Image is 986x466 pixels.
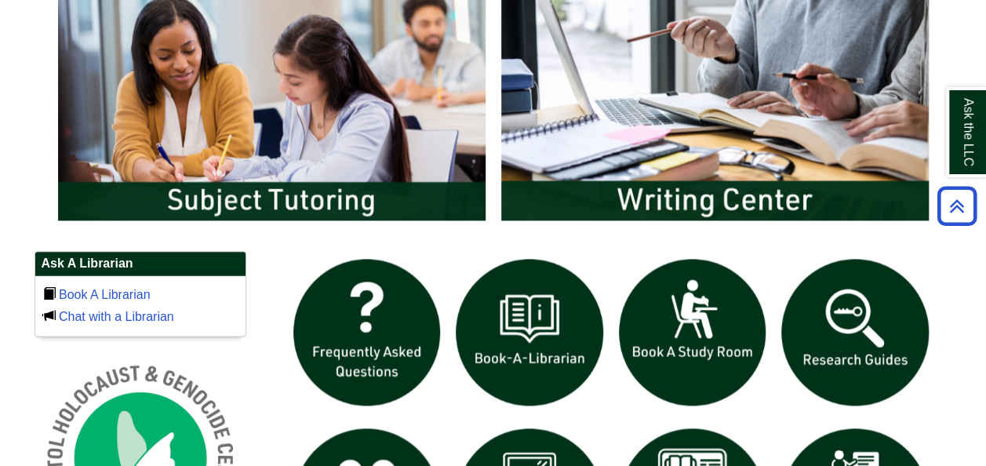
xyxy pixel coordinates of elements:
a: Chat with a Librarian [59,310,174,323]
a: Book A Librarian [59,288,151,301]
img: Research Guides icon links to research guides web page [773,251,937,414]
h2: Ask A Librarian [35,252,246,276]
img: frequently asked questions [286,251,449,414]
a: Back to Top [932,195,982,217]
img: Book a Librarian icon links to book a librarian web page [448,251,611,414]
img: book a study room icon links to book a study room web page [611,251,774,414]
